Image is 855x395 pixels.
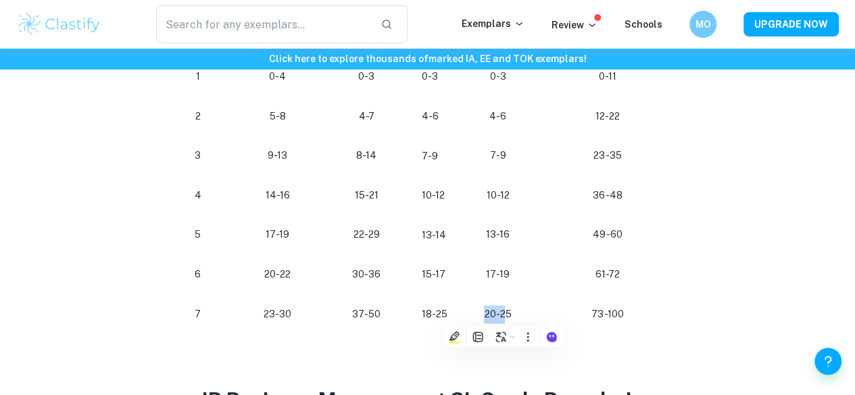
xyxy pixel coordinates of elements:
[411,136,464,176] td: 7-9
[543,147,673,165] p: 23-35
[411,294,464,334] td: 18-25
[625,19,662,30] a: Schools
[174,186,222,205] p: 4
[333,226,400,244] p: 22-29
[543,305,673,323] p: 73-100
[543,186,673,205] p: 36-48
[333,265,400,284] p: 30-36
[244,186,312,205] p: 14-16
[244,305,312,323] p: 23-30
[174,107,222,126] p: 2
[333,147,400,165] p: 8-14
[474,305,521,323] p: 20-25
[16,11,102,38] img: Clastify logo
[411,176,464,215] td: 10-12
[174,305,222,323] p: 7
[552,18,597,32] p: Review
[244,68,312,86] p: 0-4
[174,265,222,284] p: 6
[333,305,400,323] p: 37-50
[689,11,716,38] button: MO
[411,255,464,294] td: 15-17
[695,17,711,32] h6: MO
[543,265,673,284] p: 61-72
[411,97,464,136] td: 4-6
[244,147,312,165] p: 9-13
[174,226,222,244] p: 5
[474,107,521,126] p: 4-6
[543,68,673,86] p: 0-11
[474,265,521,284] p: 17-19
[474,147,521,165] p: 7-9
[411,57,464,97] td: 0-3
[474,226,521,244] p: 13-16
[3,51,852,66] h6: Click here to explore thousands of marked IA, EE and TOK exemplars !
[743,12,839,36] button: UPGRADE NOW
[411,215,464,255] td: 13-14
[244,107,312,126] p: 5-8
[474,68,521,86] p: 0-3
[244,265,312,284] p: 20-22
[333,68,400,86] p: 0-3
[244,226,312,244] p: 17-19
[474,186,521,205] p: 10-12
[543,226,673,244] p: 49-60
[333,107,400,126] p: 4-7
[462,16,524,31] p: Exemplars
[333,186,400,205] p: 15-21
[543,107,673,126] p: 12-22
[174,68,222,86] p: 1
[156,5,370,43] input: Search for any exemplars...
[174,147,222,165] p: 3
[814,348,841,375] button: Help and Feedback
